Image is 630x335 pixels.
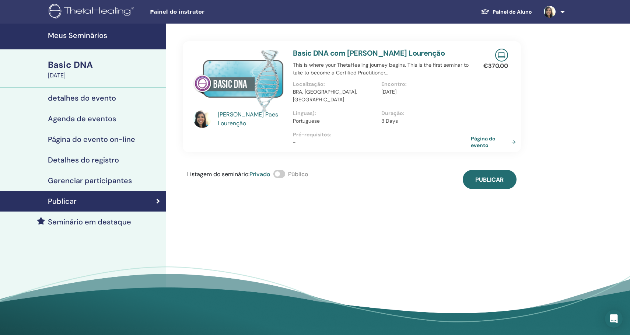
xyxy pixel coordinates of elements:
p: [DATE] [381,88,465,96]
p: This is where your ThetaHealing journey begins. This is the first seminar to take to become a Cer... [293,61,470,77]
p: Duração : [381,109,465,117]
img: default.jpg [193,110,211,128]
p: Pré-requisitos : [293,131,470,139]
p: Línguas) : [293,109,377,117]
span: Listagem do seminário : [187,170,249,178]
h4: Página do evento on-line [48,135,135,144]
img: default.jpg [544,6,556,18]
h4: Detalhes do registro [48,156,119,164]
img: Basic DNA [193,49,284,112]
button: Publicar [463,170,517,189]
h4: Gerenciar participantes [48,176,132,185]
h4: Meus Seminários [48,31,161,40]
img: logo.png [49,4,137,20]
p: € 370.00 [483,62,508,70]
p: - [293,139,470,146]
h4: detalhes do evento [48,94,116,102]
a: Basic DNA[DATE] [43,59,166,80]
h4: Seminário em destaque [48,217,131,226]
div: Basic DNA [48,59,161,71]
span: Publicar [475,176,504,184]
div: [DATE] [48,71,161,80]
a: Basic DNA com [PERSON_NAME] Lourenção [293,48,445,58]
p: Portuguese [293,117,377,125]
span: Público [288,170,308,178]
p: BRA, [GEOGRAPHIC_DATA], [GEOGRAPHIC_DATA] [293,88,377,104]
p: Encontro : [381,80,465,88]
span: Painel do instrutor [150,8,260,16]
img: graduation-cap-white.svg [481,8,490,15]
a: Painel do Aluno [475,5,538,19]
h4: Publicar [48,197,77,206]
a: Página do evento [471,135,519,149]
a: [PERSON_NAME] Paes Lourenção [218,110,286,128]
h4: Agenda de eventos [48,114,116,123]
span: Privado [249,170,270,178]
img: Live Online Seminar [495,49,508,62]
div: Open Intercom Messenger [605,310,623,328]
p: 3 Days [381,117,465,125]
p: Localização : [293,80,377,88]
